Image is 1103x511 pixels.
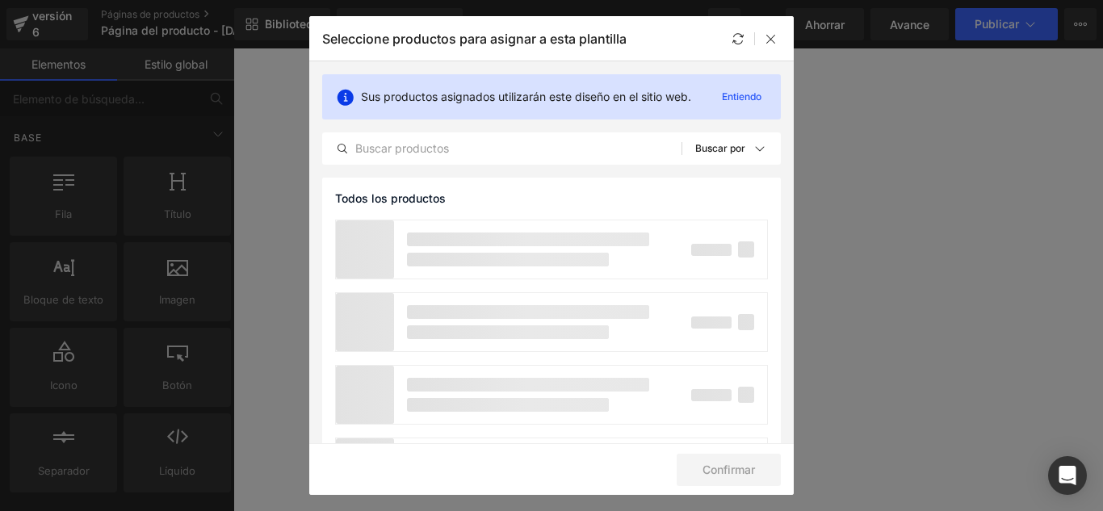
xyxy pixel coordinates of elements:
[1048,456,1087,495] div: Abrir Intercom Messenger
[695,142,745,154] font: Buscar por
[323,139,682,158] input: Buscar productos
[677,454,781,486] button: Confirmar
[702,463,755,476] font: Confirmar
[361,90,691,103] font: Sus productos asignados utilizarán este diseño en el sitio web.
[322,31,627,47] font: Seleccione productos para asignar a esta plantilla
[335,191,446,205] font: Todos los productos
